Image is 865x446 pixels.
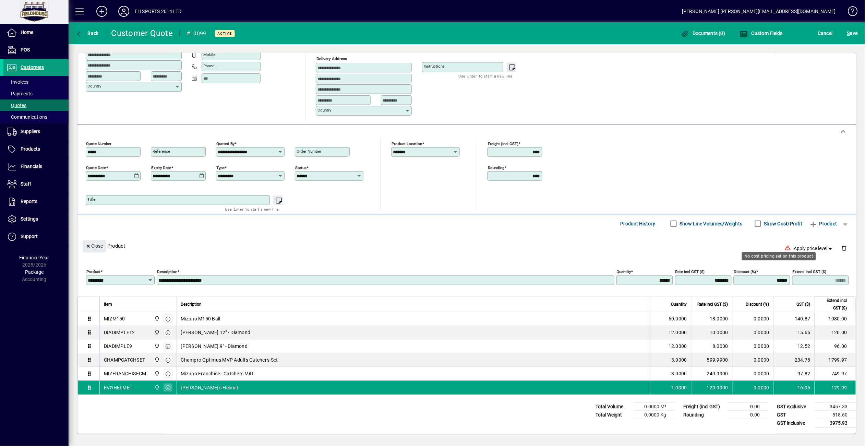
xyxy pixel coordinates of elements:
[113,5,135,17] button: Profile
[734,269,756,274] mat-label: Discount (%)
[732,353,773,367] td: 0.0000
[819,297,847,312] span: Extend incl GST ($)
[86,165,106,170] mat-label: Quote date
[153,356,160,364] span: Central
[815,381,856,395] td: 129.99
[216,141,235,146] mat-label: Quoted by
[634,402,675,411] td: 0.0000 M³
[815,340,856,353] td: 96.00
[592,402,634,411] td: Total Volume
[672,356,687,363] span: 3.0000
[847,28,858,39] span: ave
[732,340,773,353] td: 0.0000
[3,88,69,99] a: Payments
[727,402,768,411] td: 0.00
[816,27,835,39] button: Cancel
[21,30,33,35] span: Home
[696,329,728,336] div: 10.0000
[3,111,69,123] a: Communications
[815,353,856,367] td: 1799.97
[773,353,815,367] td: 234.78
[104,356,145,363] div: CHAMPCATCHSET
[297,149,321,154] mat-label: Order number
[746,301,769,308] span: Discount (%)
[83,240,106,253] button: Close
[459,72,513,80] mat-hint: Use 'Enter' to start a new line
[818,28,833,39] span: Cancel
[696,343,728,350] div: 8.0000
[21,181,31,187] span: Staff
[3,24,69,41] a: Home
[797,301,810,308] span: GST ($)
[698,301,728,308] span: Rate incl GST ($)
[793,269,827,274] mat-label: Extend incl GST ($)
[773,326,815,340] td: 15.65
[791,242,837,255] button: Apply price level
[21,234,38,239] span: Support
[181,384,239,391] span: [PERSON_NAME]'s Helmet
[618,218,658,230] button: Product History
[845,27,860,39] button: Save
[87,197,95,202] mat-label: Title
[218,31,232,36] span: Active
[696,356,728,363] div: 599.9900
[3,42,69,59] a: POS
[774,419,815,427] td: GST inclusive
[3,176,69,193] a: Staff
[111,28,173,39] div: Customer Quote
[774,411,815,419] td: GST
[621,218,656,229] span: Product History
[295,165,307,170] mat-label: Status
[669,329,687,336] span: 12.0000
[21,146,40,152] span: Products
[104,343,132,350] div: DIADIMPLE9
[86,141,111,146] mat-label: Quote number
[732,367,773,381] td: 0.0000
[104,315,125,322] div: MIZM150
[815,411,856,419] td: 518.60
[424,64,445,69] mat-label: Instructions
[669,315,687,322] span: 60.0000
[773,381,815,395] td: 16.96
[3,158,69,175] a: Financials
[681,31,725,36] span: Documents (0)
[21,64,44,70] span: Customers
[157,269,177,274] mat-label: Description
[592,411,634,419] td: Total Weight
[678,220,743,227] label: Show Line Volumes/Weights
[76,31,99,36] span: Back
[740,31,783,36] span: Custom Fields
[669,343,687,350] span: 12.0000
[21,47,30,52] span: POS
[20,255,49,260] span: Financial Year
[153,149,170,154] mat-label: Reference
[773,367,815,381] td: 97.82
[806,218,841,230] button: Product
[104,370,146,377] div: MIZFRANCHISECM
[181,343,248,350] span: [PERSON_NAME] 9" - Diamond
[815,402,856,411] td: 3457.33
[69,27,106,39] app-page-header-button: Back
[738,27,785,39] button: Custom Fields
[732,312,773,326] td: 0.0000
[392,141,422,146] mat-label: Product location
[7,103,26,108] span: Quotes
[86,269,100,274] mat-label: Product
[153,342,160,350] span: Central
[21,216,38,222] span: Settings
[680,402,727,411] td: Freight (incl GST)
[153,315,160,322] span: Central
[104,384,132,391] div: EVOHELMET
[488,165,504,170] mat-label: Rounding
[21,164,42,169] span: Financials
[87,84,101,89] mat-label: Country
[815,419,856,427] td: 3975.93
[680,411,727,419] td: Rounding
[181,329,251,336] span: [PERSON_NAME] 12" - Diamond
[3,211,69,228] a: Settings
[181,370,254,377] span: Mizuno Franchise - Catchers Mitt
[91,5,113,17] button: Add
[21,199,37,204] span: Reports
[7,91,33,96] span: Payments
[682,6,836,17] div: [PERSON_NAME] [PERSON_NAME][EMAIL_ADDRESS][DOMAIN_NAME]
